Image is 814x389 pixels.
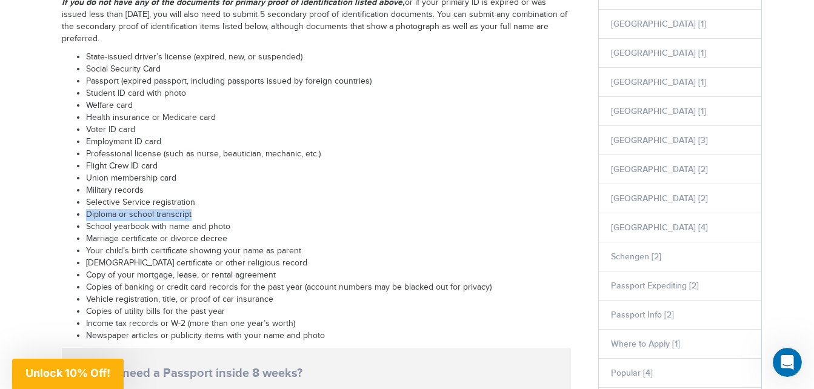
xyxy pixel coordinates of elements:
div: Unlock 10% Off! [12,359,124,389]
li: Welfare card [86,100,571,112]
li: Copies of utility bills for the past year [86,306,571,318]
a: [GEOGRAPHIC_DATA] [1] [611,106,706,116]
li: Social Security Card [86,64,571,76]
a: [GEOGRAPHIC_DATA] [4] [611,222,708,233]
li: Union membership card [86,173,571,185]
li: Employment ID card [86,136,571,148]
a: Schengen [2] [611,251,661,262]
li: Selective Service registration [86,197,571,209]
li: Copy of your mortgage, lease, or rental agreement [86,270,571,282]
a: [GEOGRAPHIC_DATA] [2] [611,164,708,175]
a: [GEOGRAPHIC_DATA] [3] [611,135,708,145]
span: Unlock 10% Off! [25,367,110,379]
li: Flight Crew ID card [86,161,571,173]
li: Income tax records or W-2 (more than one year’s worth) [86,318,571,330]
a: [GEOGRAPHIC_DATA] [1] [611,77,706,87]
li: Military records [86,185,571,197]
li: Vehicle registration, title, or proof of car insurance [86,294,571,306]
iframe: Intercom live chat [773,348,802,377]
a: [GEOGRAPHIC_DATA] [2] [611,193,708,204]
li: Student ID card with photo [86,88,571,100]
li: Your child’s birth certificate showing your name as parent [86,245,571,258]
a: Where to Apply [1] [611,339,680,349]
a: [GEOGRAPHIC_DATA] [1] [611,48,706,58]
a: Passport Info [2] [611,310,674,320]
li: Passport (expired passport, including passports issued by foreign countries) [86,76,571,88]
strong: Do you need a Passport inside 8 weeks? [80,366,553,381]
li: Professional license (such as nurse, beautician, mechanic, etc.) [86,148,571,161]
li: Voter ID card [86,124,571,136]
li: Newspaper articles or publicity items with your name and photo [86,330,571,342]
li: Health insurance or Medicare card [86,112,571,124]
li: Diploma or school transcript [86,209,571,221]
a: Passport Expediting [2] [611,281,699,291]
li: Copies of banking or credit card records for the past year (account numbers may be blacked out fo... [86,282,571,294]
li: School yearbook with name and photo [86,221,571,233]
li: State-issued driver’s license (expired, new, or suspended) [86,52,571,64]
li: [DEMOGRAPHIC_DATA] certificate or other religious record [86,258,571,270]
a: [GEOGRAPHIC_DATA] [1] [611,19,706,29]
a: Popular [4] [611,368,653,378]
li: Marriage certificate or divorce decree [86,233,571,245]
